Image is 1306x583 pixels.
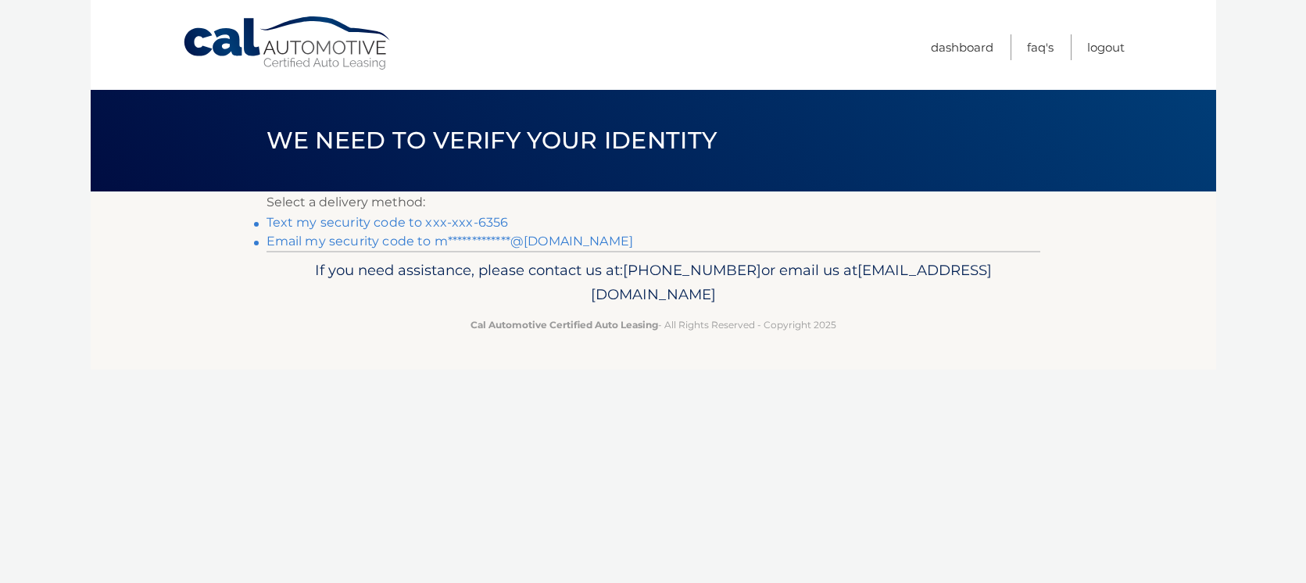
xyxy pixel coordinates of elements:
[471,319,658,331] strong: Cal Automotive Certified Auto Leasing
[1027,34,1054,60] a: FAQ's
[623,261,761,279] span: [PHONE_NUMBER]
[267,126,717,155] span: We need to verify your identity
[182,16,393,71] a: Cal Automotive
[267,191,1040,213] p: Select a delivery method:
[931,34,993,60] a: Dashboard
[277,258,1030,308] p: If you need assistance, please contact us at: or email us at
[277,317,1030,333] p: - All Rights Reserved - Copyright 2025
[267,215,509,230] a: Text my security code to xxx-xxx-6356
[1087,34,1125,60] a: Logout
